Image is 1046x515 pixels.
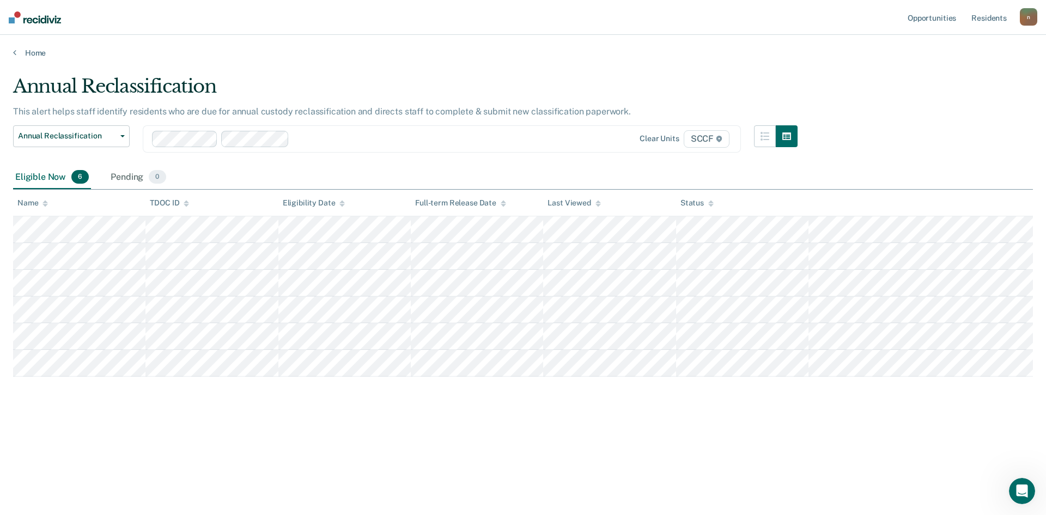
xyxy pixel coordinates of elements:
[13,166,91,190] div: Eligible Now6
[684,130,729,148] span: SCCF
[415,198,506,208] div: Full-term Release Date
[17,198,48,208] div: Name
[1020,8,1037,26] button: n
[13,75,798,106] div: Annual Reclassification
[150,198,189,208] div: TDOC ID
[149,170,166,184] span: 0
[13,125,130,147] button: Annual Reclassification
[283,198,345,208] div: Eligibility Date
[71,170,89,184] span: 6
[680,198,714,208] div: Status
[18,131,116,141] span: Annual Reclassification
[13,106,631,117] p: This alert helps staff identify residents who are due for annual custody reclassification and dir...
[13,48,1033,58] a: Home
[108,166,168,190] div: Pending0
[548,198,600,208] div: Last Viewed
[640,134,679,143] div: Clear units
[9,11,61,23] img: Recidiviz
[1009,478,1035,504] iframe: Intercom live chat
